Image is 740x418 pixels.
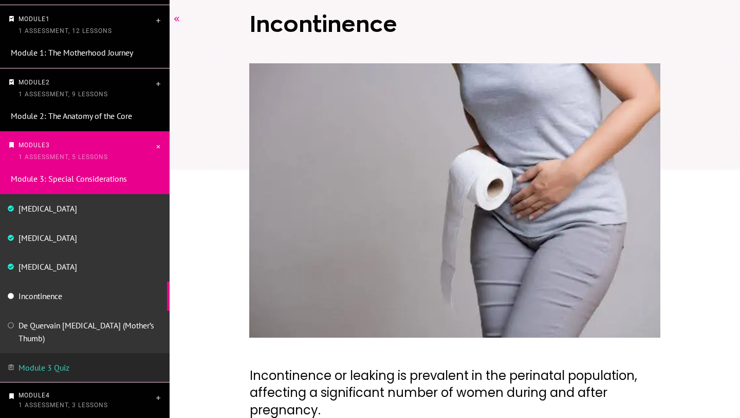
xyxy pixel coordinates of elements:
[250,12,397,36] span: Incontinence
[18,262,77,272] a: [MEDICAL_DATA]
[18,27,112,34] span: 1 Assessment, 12 Lessons
[11,173,127,184] a: Module 3: Special Considerations
[18,320,154,343] a: De Quervain [MEDICAL_DATA] (Mother’s Thumb)
[46,142,50,149] span: 3
[18,291,62,301] a: Incontinence
[249,63,660,338] img: Module 3: Special Considerations
[18,140,154,163] p: Module
[18,13,154,37] p: Module
[18,153,108,161] span: 1 Assessment, 5 Lessons
[18,91,108,98] span: 1 Assessment, 9 Lessons
[18,362,69,373] a: Module 3 Quiz
[18,77,154,100] p: Module
[11,111,132,121] a: Module 2: The Anatomy of the Core
[46,15,50,23] span: 1
[18,203,77,214] a: [MEDICAL_DATA]
[46,392,50,399] span: 4
[18,391,154,410] p: Module
[18,402,108,409] span: 1 Assessment, 3 Lessons
[18,233,77,243] a: [MEDICAL_DATA]
[11,47,133,58] a: Module 1: The Motherhood Journey
[46,79,50,86] span: 2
